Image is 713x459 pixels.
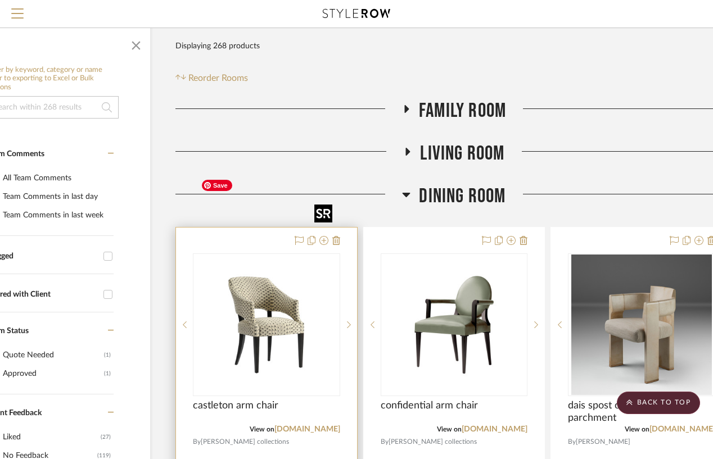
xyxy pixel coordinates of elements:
span: confidential arm chair [381,399,478,412]
span: [PERSON_NAME] collections [389,437,477,447]
span: View on [250,426,274,433]
span: Family Room [419,99,506,123]
div: (1) [104,346,111,364]
img: dais spost chair, natural parchment [571,255,712,395]
span: By [381,437,389,447]
span: View on [625,426,649,433]
div: Team Comments in last week [3,206,111,224]
div: All Team Comments [3,169,111,187]
scroll-to-top-button: BACK TO TOP [617,392,700,414]
span: By [193,437,201,447]
a: [DOMAIN_NAME] [462,425,527,433]
span: [PERSON_NAME] collections [201,437,289,447]
span: View on [437,426,462,433]
div: Quote Needed [3,346,104,364]
div: 0 [381,254,527,396]
div: (27) [101,428,111,446]
span: Save [202,180,232,191]
span: Living Room [420,142,504,166]
div: (1) [104,365,111,383]
span: castleton arm chair [193,399,278,412]
div: Approved [3,365,104,383]
div: Liked [3,428,101,446]
img: confidential arm chair [383,255,524,395]
button: Close [125,32,147,54]
img: castleton arm chair [196,255,337,395]
span: Reorder Rooms [188,71,248,85]
span: Dining Room [419,184,506,208]
span: [PERSON_NAME] [576,437,630,447]
a: [DOMAIN_NAME] [274,425,340,433]
span: By [568,437,576,447]
div: Team Comments in last day [3,188,111,206]
div: 0 [193,254,340,396]
button: Reorder Rooms [175,71,248,85]
div: Displaying 268 products [175,35,260,57]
